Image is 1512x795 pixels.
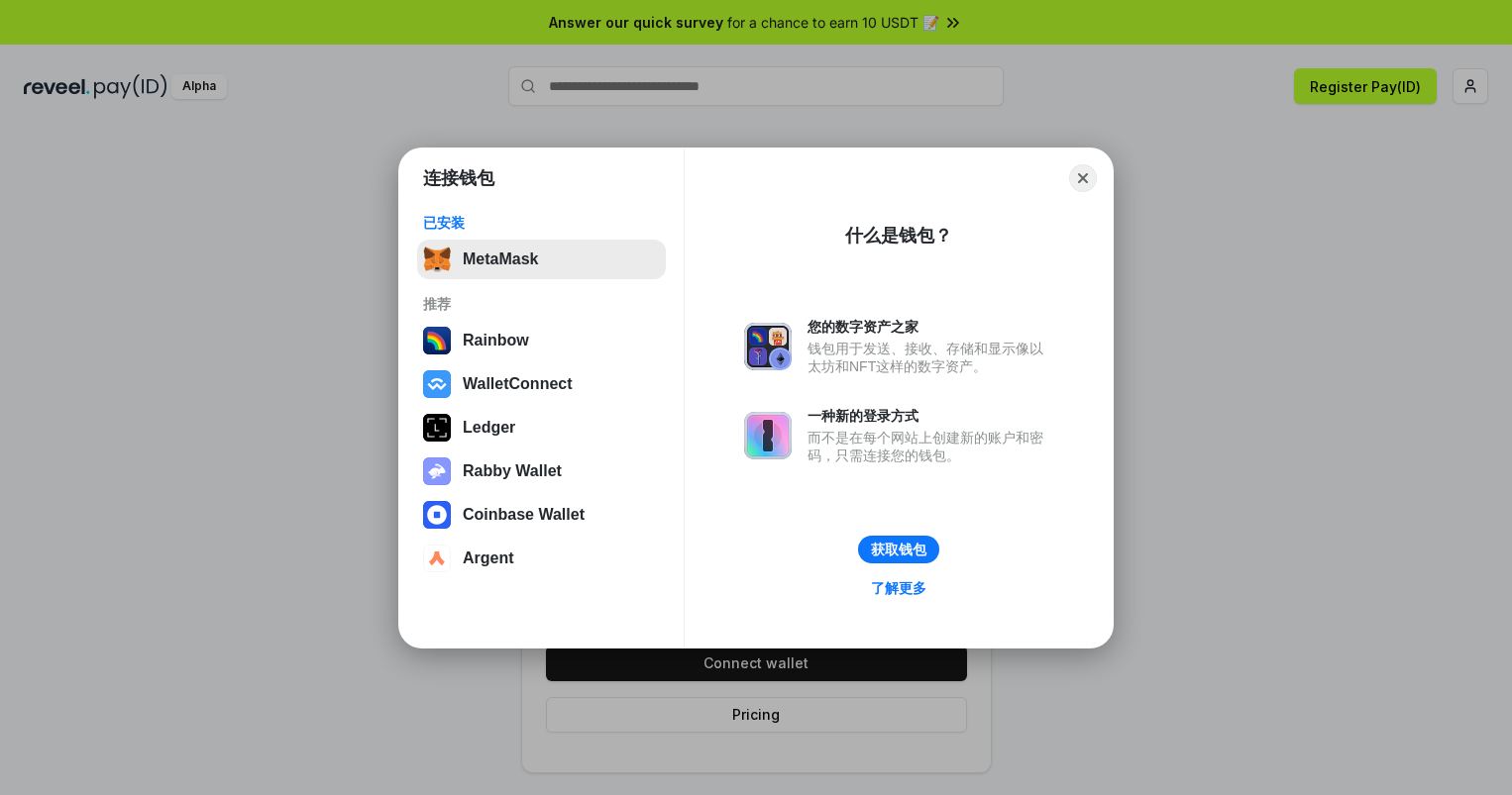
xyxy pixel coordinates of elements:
img: svg+xml,%3Csvg%20xmlns%3D%22http%3A%2F%2Fwww.w3.org%2F2000%2Fsvg%22%20fill%3D%22none%22%20viewBox... [423,457,451,485]
div: 推荐 [423,295,660,313]
button: Coinbase Wallet [417,495,666,535]
div: 一种新的登录方式 [808,407,1053,425]
img: svg+xml,%3Csvg%20width%3D%2228%22%20height%3D%2228%22%20viewBox%3D%220%200%2028%2028%22%20fill%3D... [423,545,451,572]
div: Argent [463,549,514,567]
button: Rainbow [417,321,666,360]
div: WalletConnect [463,375,573,393]
div: 获取钱包 [871,541,926,558]
img: svg+xml,%3Csvg%20xmlns%3D%22http%3A%2F%2Fwww.w3.org%2F2000%2Fsvg%22%20width%3D%2228%22%20height%3... [423,414,451,442]
div: MetaMask [463,250,538,268]
div: Rabby Wallet [463,462,562,480]
button: WalletConnect [417,364,666,404]
button: 获取钱包 [858,536,939,563]
div: 什么是钱包？ [845,224,952,248]
div: Rainbow [463,332,529,349]
div: 了解更多 [871,579,926,597]
img: svg+xml,%3Csvg%20fill%3D%22none%22%20height%3D%2233%22%20viewBox%3D%220%200%2035%2033%22%20width%... [423,246,451,273]
button: Argent [417,539,666,578]
h1: 连接钱包 [423,166,494,190]
div: 已安装 [423,214,660,232]
img: svg+xml,%3Csvg%20xmlns%3D%22http%3A%2F%2Fwww.w3.org%2F2000%2Fsvg%22%20fill%3D%22none%22%20viewBox... [744,323,792,370]
div: Coinbase Wallet [463,506,585,524]
div: Ledger [463,419,515,437]
div: 而不是在每个网站上创建新的账户和密码，只需连接您的钱包。 [808,429,1053,464]
button: Close [1069,164,1097,192]
img: svg+xml,%3Csvg%20width%3D%22120%22%20height%3D%22120%22%20viewBox%3D%220%200%20120%20120%22%20fil... [423,327,451,354]
button: Rabby Wallet [417,451,666,491]
div: 钱包用于发送、接收、存储和显示像以太坊和NFT这样的数字资产。 [808,340,1053,375]
button: MetaMask [417,240,666,279]
img: svg+xml,%3Csvg%20xmlns%3D%22http%3A%2F%2Fwww.w3.org%2F2000%2Fsvg%22%20fill%3D%22none%22%20viewBox... [744,412,792,459]
img: svg+xml,%3Csvg%20width%3D%2228%22%20height%3D%2228%22%20viewBox%3D%220%200%2028%2028%22%20fill%3D... [423,501,451,529]
div: 您的数字资产之家 [808,318,1053,336]
img: svg+xml,%3Csvg%20width%3D%2228%22%20height%3D%2228%22%20viewBox%3D%220%200%2028%2028%22%20fill%3D... [423,370,451,398]
a: 了解更多 [859,575,938,601]
button: Ledger [417,408,666,447]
